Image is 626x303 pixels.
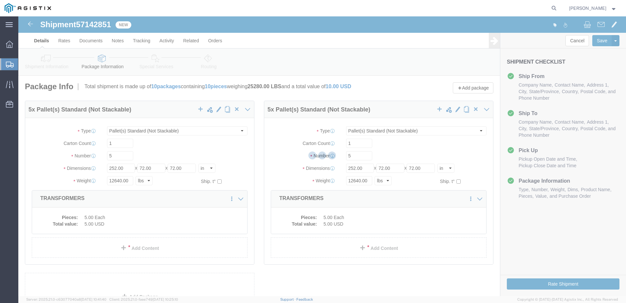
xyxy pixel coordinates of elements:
span: Server: 2025.21.0-c63077040a8 [26,297,106,301]
span: [DATE] 10:41:40 [81,297,106,301]
span: Client: 2025.21.0-faee749 [109,297,178,301]
button: [PERSON_NAME] [569,4,617,12]
span: Tanner Gill [569,5,606,12]
span: [DATE] 10:25:10 [153,297,178,301]
span: Copyright © [DATE]-[DATE] Agistix Inc., All Rights Reserved [517,297,618,302]
a: Feedback [296,297,313,301]
img: logo [5,3,51,13]
a: Support [280,297,297,301]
